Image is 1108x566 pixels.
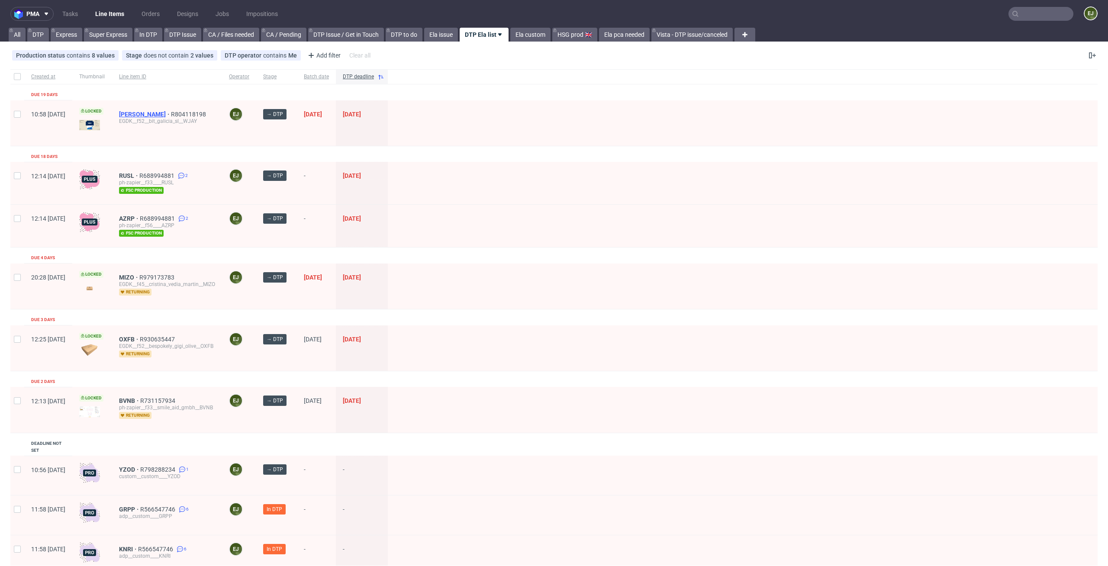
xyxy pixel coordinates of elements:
span: R731157934 [140,397,177,404]
a: R688994881 [140,215,177,222]
span: Locked [79,271,103,278]
a: DTP Issue / Get in Touch [308,28,384,42]
a: AZRP [119,215,140,222]
a: 6 [175,546,187,553]
a: R804118198 [171,111,208,118]
span: - [304,546,329,564]
figcaption: EJ [230,108,242,120]
a: RUSL [119,172,139,179]
span: does not contain [144,52,190,59]
div: Clear all [348,49,372,61]
div: ph-zapier__f33__smile_aid_gmbh__BVNB [119,404,215,411]
img: version_two_editor_data [79,344,100,356]
span: In DTP [267,545,282,553]
a: DTP [27,28,49,42]
span: → DTP [267,273,283,281]
span: [DATE] [343,215,361,222]
div: adp__custom____GRPP [119,513,215,520]
span: Locked [79,395,103,402]
figcaption: EJ [230,333,242,345]
img: plus-icon.676465ae8f3a83198b3f.png [79,212,100,232]
span: 2 [185,172,188,179]
div: EGDK__f52__bespokely_gigi_olive__OXFB [119,343,215,350]
span: [DATE] [304,397,322,404]
figcaption: EJ [230,395,242,407]
span: fsc production [119,187,164,194]
span: → DTP [267,172,283,180]
span: fsc production [119,230,164,237]
div: Due 3 days [31,316,55,323]
span: - [304,215,329,237]
a: Tasks [57,7,83,21]
span: [DATE] [304,111,322,118]
span: [DATE] [304,336,322,343]
span: 12:14 [DATE] [31,173,65,180]
span: Locked [79,108,103,115]
a: GRPP [119,506,140,513]
a: R566547746 [140,506,177,513]
span: 10:56 [DATE] [31,466,65,473]
div: Due 18 days [31,153,58,160]
span: → DTP [267,397,283,405]
div: Me [288,52,297,59]
span: - [304,466,329,485]
img: pro-icon.017ec5509f39f3e742e3.png [79,542,100,563]
span: 6 [186,506,189,513]
a: CA / Files needed [203,28,259,42]
a: Line Items [90,7,129,21]
span: - [304,506,329,524]
span: DTP deadline [343,73,374,80]
a: HSG prod 🇬🇧 [552,28,597,42]
span: [PERSON_NAME] [119,111,171,118]
span: 2 [186,215,188,222]
figcaption: EJ [230,170,242,182]
a: R979173783 [139,274,176,281]
span: Batch date [304,73,329,80]
span: [DATE] [343,397,361,404]
div: 8 values [92,52,115,59]
span: Locked [79,333,103,340]
a: KNRI [119,546,138,553]
a: Ela pca needed [599,28,650,42]
a: R930635447 [140,336,177,343]
div: ph-zapier__f33____RUSL [119,179,215,186]
span: R798288234 [140,466,177,473]
span: MIZO [119,274,139,281]
span: - [343,466,381,485]
a: Ela custom [510,28,551,42]
span: 20:28 [DATE] [31,274,65,281]
span: 11:58 [DATE] [31,506,65,513]
span: contains [67,52,92,59]
div: ph-zapier__f56____AZRP [119,222,215,229]
img: pro-icon.017ec5509f39f3e742e3.png [79,463,100,483]
div: adp__custom____KNRI [119,553,215,560]
span: Stage [263,73,290,80]
span: 12:25 [DATE] [31,336,65,343]
span: [DATE] [343,336,361,343]
a: CA / Pending [261,28,306,42]
img: plus-icon.676465ae8f3a83198b3f.png [79,169,100,190]
a: BVNB [119,397,140,404]
span: → DTP [267,335,283,343]
a: In DTP [134,28,162,42]
a: Designs [172,7,203,21]
span: [DATE] [343,172,361,179]
figcaption: EJ [230,503,242,515]
button: pma [10,7,54,21]
a: DTP to do [386,28,422,42]
img: version_two_editor_design.png [79,120,100,130]
figcaption: EJ [1085,7,1097,19]
span: returning [119,289,151,296]
a: 2 [176,172,188,179]
a: Orders [136,7,165,21]
span: pma [26,11,39,17]
a: 1 [177,466,189,473]
a: OXFB [119,336,140,343]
